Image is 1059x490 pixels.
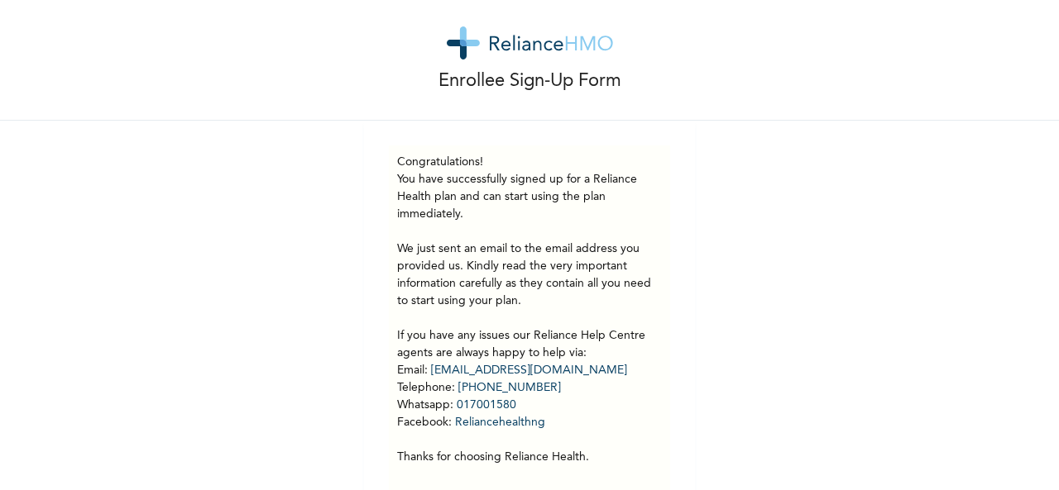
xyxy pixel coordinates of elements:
[455,416,545,428] a: Reliancehealthng
[397,171,662,466] p: You have successfully signed up for a Reliance Health plan and can start using the plan immediate...
[431,364,627,376] a: [EMAIL_ADDRESS][DOMAIN_NAME]
[397,154,662,171] h3: Congratulations!
[458,382,561,393] a: [PHONE_NUMBER]
[447,26,613,59] img: logo
[438,68,621,95] p: Enrollee Sign-Up Form
[457,399,516,411] a: 017001580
